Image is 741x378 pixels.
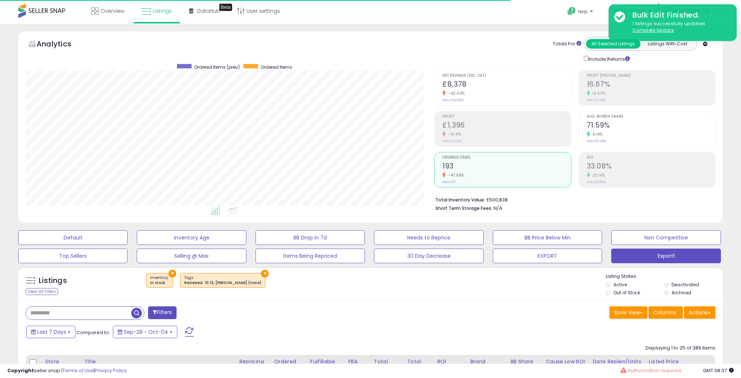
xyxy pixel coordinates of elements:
[124,328,168,336] span: Sep-28 - Oct-04
[587,180,606,184] small: Prev: 26.86%
[101,7,124,15] span: Overview
[435,195,710,204] li: £500,838
[553,41,581,48] div: Totals For
[150,280,169,286] div: in stock
[219,4,232,11] div: Tooltip anchor
[435,205,492,211] b: Short Term Storage Fees:
[261,270,269,277] button: ×
[578,8,588,15] span: Help
[197,7,220,15] span: DataHub
[169,270,176,277] button: ×
[26,288,58,295] div: Clear All Filters
[37,39,86,51] h5: Analytics
[613,281,627,288] label: Active
[113,326,177,338] button: Sep-28 - Oct-04
[256,249,365,263] button: Items Being Repriced
[442,115,571,119] span: Profit
[627,20,731,34] div: 1 listings successfully updated.
[587,156,715,160] span: ROI
[7,367,34,374] strong: Copyright
[627,10,731,20] div: Bulk Edit Finished.
[446,173,464,178] small: -47.98%
[256,230,365,245] button: BB Drop in 7d
[18,249,128,263] button: Top Sellers
[586,39,640,49] button: All Selected Listings
[609,306,647,319] button: Save View
[590,173,605,178] small: 23.16%
[442,139,462,143] small: Prev: £2,036
[442,98,464,102] small: Prev: £14,596
[442,74,571,78] span: Net Revenue (Exc. VAT)
[590,132,603,137] small: 6.14%
[374,230,483,245] button: Needs to Reprice
[567,7,576,16] i: Get Help
[494,205,502,212] span: N/A
[150,275,169,286] span: Inventory :
[194,64,240,70] span: Ordered Items (prev)
[578,54,639,63] div: Include Returns
[95,367,127,374] a: Privacy Policy
[7,367,127,374] div: seller snap | |
[587,98,606,102] small: Prev: 13.95%
[76,329,110,336] span: Compared to:
[611,249,721,263] button: Export1
[613,290,640,296] label: Out of Stock
[26,326,75,338] button: Last 7 Days
[435,197,485,203] b: Total Inventory Value:
[442,80,571,90] h2: £8,378
[39,276,67,286] h5: Listings
[653,309,676,316] span: Columns
[442,180,455,184] small: Prev: 371
[184,275,261,286] span: Tags :
[137,249,246,263] button: Selling @ Max
[606,273,723,280] p: Listing States:
[703,367,734,374] span: 2025-10-13 08:37 GMT
[672,290,691,296] label: Archived
[374,249,483,263] button: 30 Day Decrease
[442,156,571,160] span: Ordered Items
[587,121,715,131] h2: 71.59%
[587,80,715,90] h2: 16.67%
[587,162,715,172] h2: 33.08%
[148,306,177,319] button: Filters
[137,230,246,245] button: Inventory Age
[493,230,602,245] button: BB Price Below Min
[611,230,721,245] button: Non Competitive
[184,280,261,286] div: Reviewed: 10.13, [PERSON_NAME] (none)
[587,74,715,78] span: Profit [PERSON_NAME]
[632,27,674,33] u: Complete Update
[442,121,571,131] h2: £1,396
[646,345,715,352] div: Displaying 1 to 25 of 389 items
[562,1,600,24] a: Help
[153,7,172,15] span: Listings
[640,39,695,49] button: Listings With Cost
[446,91,465,96] small: -42.60%
[18,230,128,245] button: Default
[261,64,292,70] span: Ordered Items
[493,249,602,263] button: EXPORT
[684,306,715,319] button: Actions
[590,91,606,96] small: 19.50%
[587,115,715,119] span: Avg. Buybox Share
[63,367,94,374] a: Terms of Use
[587,139,606,143] small: Prev: 67.45%
[442,162,571,172] h2: 193
[446,132,462,137] small: -31.41%
[672,281,699,288] label: Deactivated
[37,328,66,336] span: Last 7 Days
[649,306,683,319] button: Columns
